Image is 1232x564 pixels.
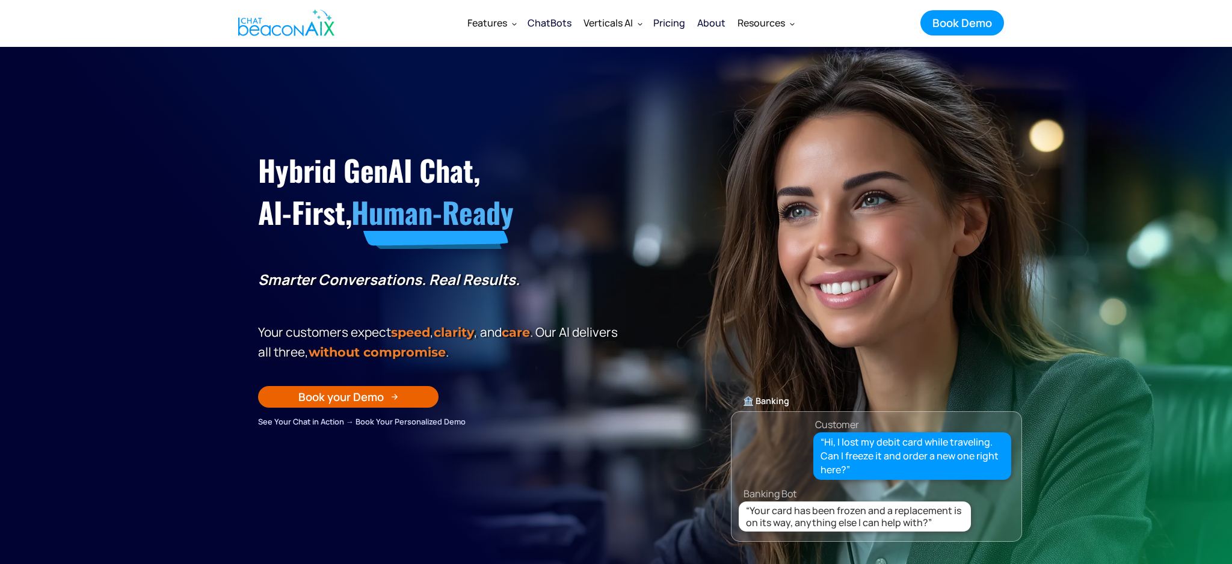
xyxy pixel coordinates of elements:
[790,21,795,26] img: Dropdown
[512,21,517,26] img: Dropdown
[434,325,474,340] span: clarity
[309,345,446,360] span: without compromise
[258,322,622,362] p: Your customers expect , , and . Our Al delivers all three, .
[932,15,992,31] div: Book Demo
[821,435,1005,477] div: “Hi, I lost my debit card while traveling. Can I freeze it and order a new one right here?”
[731,8,799,37] div: Resources
[522,7,577,38] a: ChatBots
[691,7,731,38] a: About
[298,389,384,405] div: Book your Demo
[647,7,691,38] a: Pricing
[731,393,1021,409] div: 🏦 Banking
[577,8,647,37] div: Verticals AI
[584,14,633,31] div: Verticals AI
[697,14,725,31] div: About
[638,21,642,26] img: Dropdown
[258,415,622,428] div: See Your Chat in Action → Book Your Personalized Demo
[258,149,622,234] h1: Hybrid GenAI Chat, AI-First,
[528,14,571,31] div: ChatBots
[815,416,859,433] div: Customer
[391,325,430,340] strong: speed
[228,2,341,44] a: home
[391,393,398,400] img: Arrow
[461,8,522,37] div: Features
[502,325,530,340] span: care
[351,191,513,233] span: Human-Ready
[920,10,1004,35] a: Book Demo
[653,14,685,31] div: Pricing
[258,386,439,408] a: Book your Demo
[467,14,507,31] div: Features
[738,14,785,31] div: Resources
[258,269,520,289] strong: Smarter Conversations. Real Results.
